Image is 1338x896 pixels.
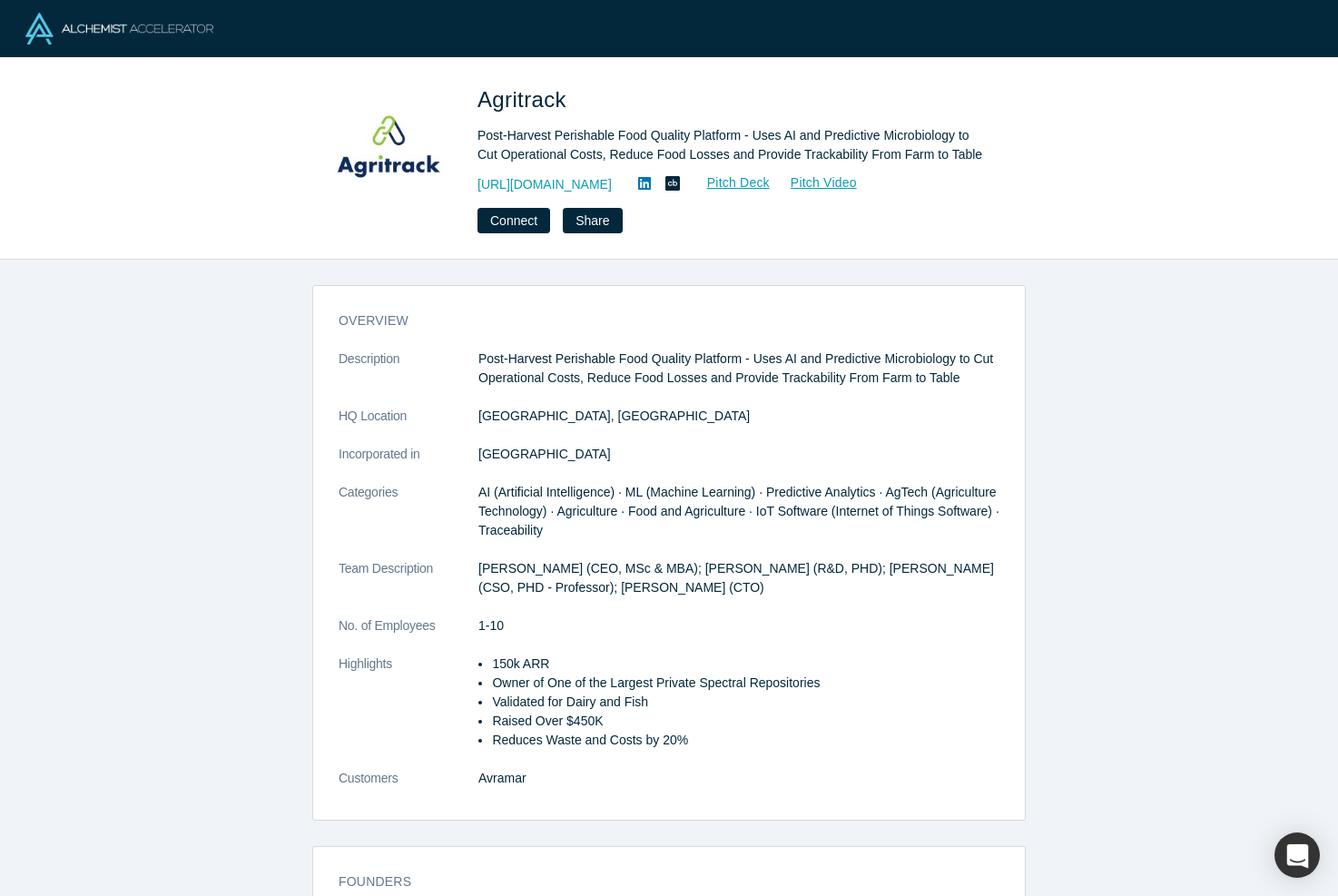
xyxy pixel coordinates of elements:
[339,616,478,655] dt: No. of Employees
[492,655,999,674] li: 150k ARR
[325,84,452,211] img: Agritrack's Logo
[477,126,986,164] div: Post-Harvest Perishable Food Quality Platform - Uses AI and Predictive Microbiology to Cut Operat...
[771,172,858,193] a: Pitch Video
[492,674,999,693] li: Owner of One of the Largest Private Spectral Repositories
[339,311,974,330] h3: overview
[563,208,622,233] button: Share
[477,208,550,233] button: Connect
[477,175,612,194] a: [URL][DOMAIN_NAME]
[492,693,999,712] li: Validated for Dairy and Fish
[492,731,999,750] li: Reduces Waste and Costs by 20%
[339,445,478,483] dt: Incorporated in
[687,172,771,193] a: Pitch Deck
[478,445,999,464] dd: [GEOGRAPHIC_DATA]
[478,769,999,788] dd: Avramar
[339,407,478,445] dt: HQ Location
[339,769,478,807] dt: Customers
[25,13,213,44] img: Alchemist Logo
[492,712,999,731] li: Raised Over $450K
[477,87,573,112] span: Agritrack
[478,485,999,537] span: AI (Artificial Intelligence) · ML (Machine Learning) · Predictive Analytics · AgTech (Agriculture...
[478,407,999,426] dd: [GEOGRAPHIC_DATA], [GEOGRAPHIC_DATA]
[339,655,478,769] dt: Highlights
[339,872,974,891] h3: Founders
[478,616,999,635] dd: 1-10
[478,350,999,388] p: Post-Harvest Perishable Food Quality Platform - Uses AI and Predictive Microbiology to Cut Operat...
[339,483,478,559] dt: Categories
[339,559,478,616] dt: Team Description
[478,559,999,597] p: [PERSON_NAME] (CEO, MSc & MBA); [PERSON_NAME] (R&D, PHD); [PERSON_NAME] (CSO, PHD - Professor); [...
[339,350,478,407] dt: Description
